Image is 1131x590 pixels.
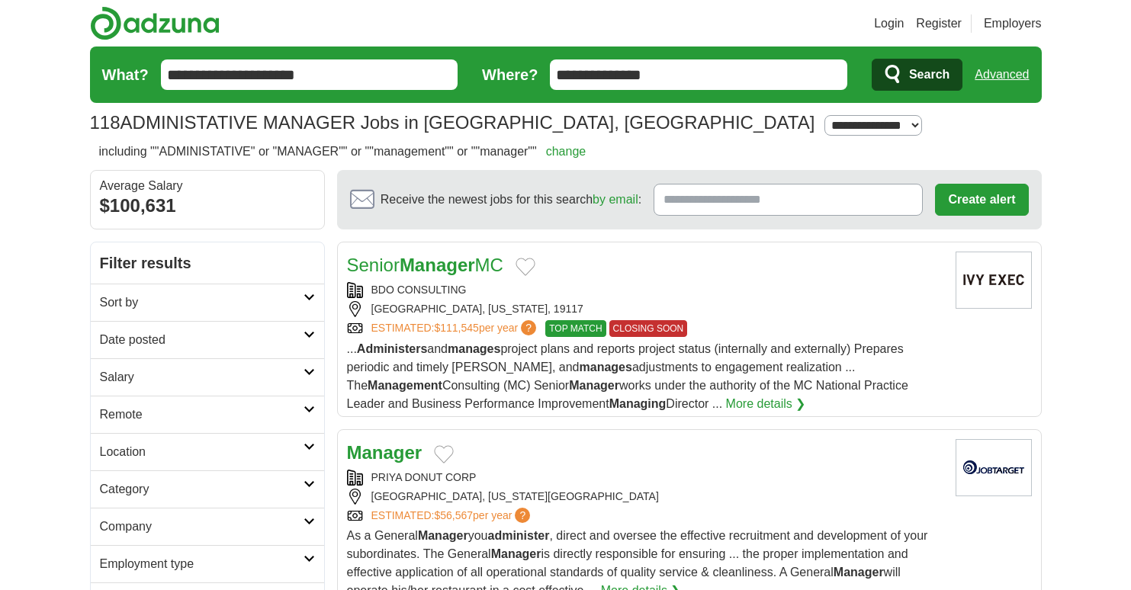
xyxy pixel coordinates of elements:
[872,59,962,91] button: Search
[593,193,638,206] a: by email
[347,282,943,298] div: BDO CONSULTING
[491,547,541,560] strong: Manager
[516,258,535,276] button: Add to favorite jobs
[347,342,908,410] span: ... and project plans and reports project status (internally and externally) Prepares periodic an...
[100,555,304,573] h2: Employment type
[91,545,324,582] a: Employment type
[371,508,534,524] a: ESTIMATED:$56,567per year?
[546,145,586,158] a: change
[90,6,220,40] img: Adzuna logo
[102,63,149,86] label: What?
[99,143,586,161] h2: including ""ADMINISTATIVE" or "MANAGER"" or ""management"" or ""manager""
[935,184,1028,216] button: Create alert
[100,293,304,312] h2: Sort by
[482,63,538,86] label: Where?
[434,322,478,334] span: $111,545
[91,433,324,470] a: Location
[100,192,315,220] div: $100,631
[580,361,632,374] strong: manages
[100,480,304,499] h2: Category
[545,320,606,337] span: TOP MATCH
[347,255,503,275] a: SeniorManagerMC
[834,566,884,579] strong: Manager
[91,396,324,433] a: Remote
[357,342,427,355] strong: Administers
[956,252,1032,309] img: Company logo
[909,59,949,90] span: Search
[726,395,806,413] a: More details ❯
[448,342,500,355] strong: manages
[487,529,549,542] strong: administer
[100,180,315,192] div: Average Salary
[984,14,1042,33] a: Employers
[91,508,324,545] a: Company
[90,109,120,136] span: 118
[521,320,536,335] span: ?
[434,445,454,463] button: Add to favorite jobs
[515,508,530,523] span: ?
[916,14,962,33] a: Register
[91,321,324,358] a: Date posted
[609,320,688,337] span: CLOSING SOON
[368,379,442,392] strong: Management
[100,406,304,424] h2: Remote
[347,442,423,463] a: Manager
[956,439,1032,496] img: Company logo
[90,112,815,133] h1: ADMINISTATIVE MANAGER Jobs in [GEOGRAPHIC_DATA], [GEOGRAPHIC_DATA]
[347,301,943,317] div: [GEOGRAPHIC_DATA], [US_STATE], 19117
[91,242,324,284] h2: Filter results
[975,59,1029,90] a: Advanced
[418,529,468,542] strong: Manager
[91,470,324,508] a: Category
[874,14,904,33] a: Login
[381,191,641,209] span: Receive the newest jobs for this search :
[100,518,304,536] h2: Company
[100,443,304,461] h2: Location
[91,284,324,321] a: Sort by
[100,331,304,349] h2: Date posted
[347,470,943,486] div: PRIYA DONUT CORP
[569,379,619,392] strong: Manager
[100,368,304,386] h2: Salary
[609,397,667,410] strong: Managing
[91,358,324,396] a: Salary
[400,255,475,275] strong: Manager
[434,509,473,521] span: $56,567
[347,489,943,505] div: [GEOGRAPHIC_DATA], [US_STATE][GEOGRAPHIC_DATA]
[371,320,540,337] a: ESTIMATED:$111,545per year?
